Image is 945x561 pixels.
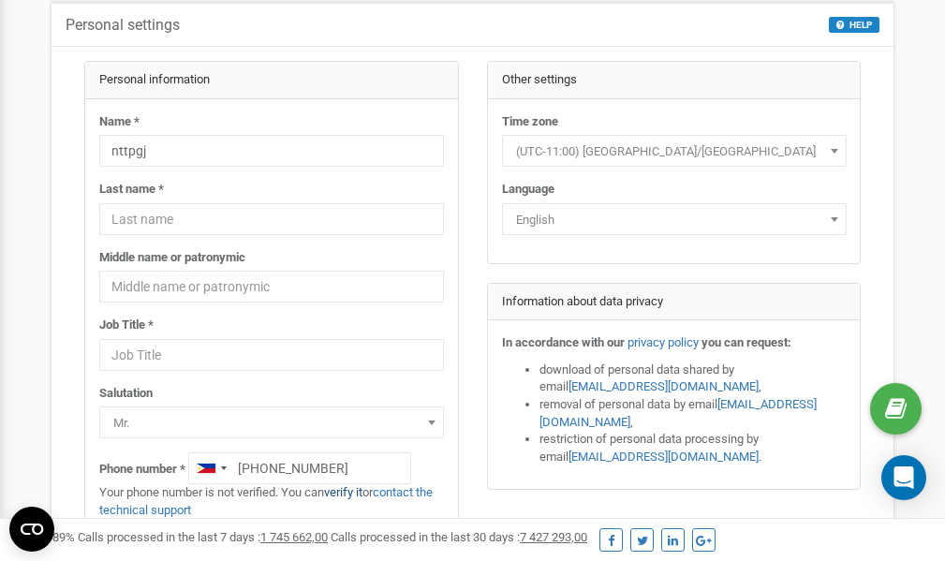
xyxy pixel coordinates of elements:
[188,452,411,484] input: +1-800-555-55-55
[701,335,791,349] strong: you can request:
[488,62,861,99] div: Other settings
[99,271,444,303] input: Middle name or patronymic
[99,339,444,371] input: Job Title
[85,62,458,99] div: Personal information
[78,530,328,544] span: Calls processed in the last 7 days :
[99,484,444,519] p: Your phone number is not verified. You can or
[99,406,444,438] span: Mr.
[509,139,840,165] span: (UTC-11:00) Pacific/Midway
[502,135,847,167] span: (UTC-11:00) Pacific/Midway
[881,455,926,500] div: Open Intercom Messenger
[99,317,154,334] label: Job Title *
[488,284,861,321] div: Information about data privacy
[628,335,699,349] a: privacy policy
[539,431,847,465] li: restriction of personal data processing by email .
[106,410,437,436] span: Mr.
[189,453,232,483] div: Telephone country code
[568,450,759,464] a: [EMAIL_ADDRESS][DOMAIN_NAME]
[66,17,180,34] h5: Personal settings
[502,203,847,235] span: English
[509,207,840,233] span: English
[539,396,847,431] li: removal of personal data by email ,
[568,379,759,393] a: [EMAIL_ADDRESS][DOMAIN_NAME]
[502,113,558,131] label: Time zone
[539,397,817,429] a: [EMAIL_ADDRESS][DOMAIN_NAME]
[829,17,879,33] button: HELP
[99,135,444,167] input: Name
[99,203,444,235] input: Last name
[99,113,140,131] label: Name *
[99,485,433,517] a: contact the technical support
[502,181,554,199] label: Language
[331,530,587,544] span: Calls processed in the last 30 days :
[520,530,587,544] u: 7 427 293,00
[9,507,54,552] button: Open CMP widget
[99,249,245,267] label: Middle name or patronymic
[99,181,164,199] label: Last name *
[539,362,847,396] li: download of personal data shared by email ,
[99,385,153,403] label: Salutation
[502,335,625,349] strong: In accordance with our
[260,530,328,544] u: 1 745 662,00
[324,485,362,499] a: verify it
[99,461,185,479] label: Phone number *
